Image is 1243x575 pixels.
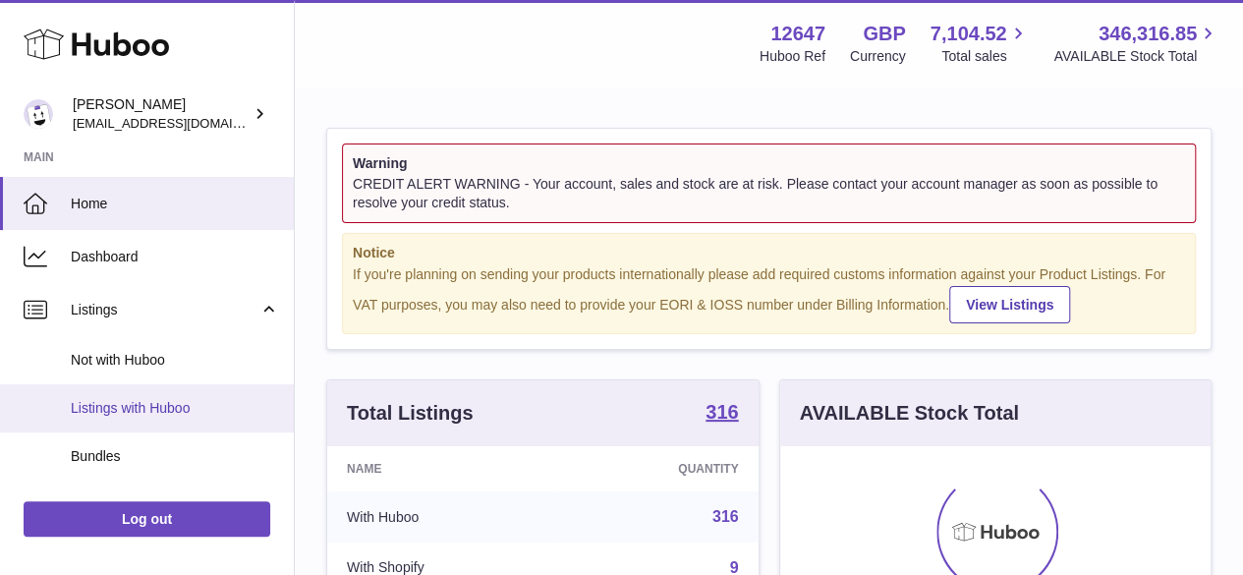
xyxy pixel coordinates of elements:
span: Total sales [941,47,1029,66]
strong: 316 [706,402,738,422]
a: 7,104.52 Total sales [931,21,1030,66]
a: Log out [24,501,270,537]
span: Listings with Huboo [71,399,279,418]
span: Not with Huboo [71,351,279,370]
span: Bundles [71,447,279,466]
td: With Huboo [327,491,559,543]
span: Listings [71,301,258,319]
span: [EMAIL_ADDRESS][DOMAIN_NAME] [73,115,289,131]
h3: Total Listings [347,400,474,427]
div: Huboo Ref [760,47,825,66]
a: 346,316.85 AVAILABLE Stock Total [1053,21,1219,66]
div: Currency [850,47,906,66]
span: 7,104.52 [931,21,1007,47]
a: 316 [712,508,739,525]
th: Quantity [559,446,758,491]
img: internalAdmin-12647@internal.huboo.com [24,99,53,129]
div: [PERSON_NAME] [73,95,250,133]
span: 346,316.85 [1099,21,1197,47]
a: 316 [706,402,738,426]
a: View Listings [949,286,1070,323]
h3: AVAILABLE Stock Total [800,400,1019,427]
span: Dashboard [71,248,279,266]
strong: Warning [353,154,1185,173]
strong: 12647 [770,21,825,47]
strong: Notice [353,244,1185,262]
th: Name [327,446,559,491]
div: If you're planning on sending your products internationally please add required customs informati... [353,265,1185,324]
div: CREDIT ALERT WARNING - Your account, sales and stock are at risk. Please contact your account man... [353,175,1185,212]
span: AVAILABLE Stock Total [1053,47,1219,66]
span: Home [71,195,279,213]
strong: GBP [863,21,905,47]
